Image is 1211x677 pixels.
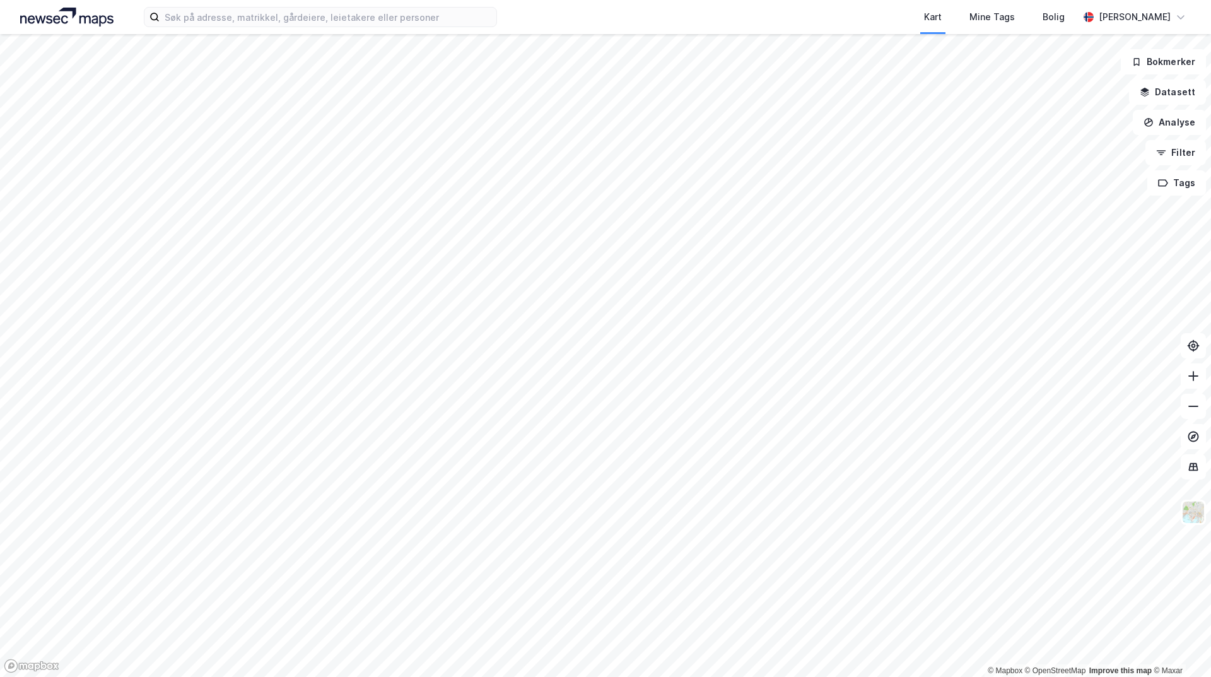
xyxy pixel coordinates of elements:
[969,9,1015,25] div: Mine Tags
[924,9,942,25] div: Kart
[1145,140,1206,165] button: Filter
[988,666,1022,675] a: Mapbox
[4,659,59,673] a: Mapbox homepage
[1129,79,1206,105] button: Datasett
[1099,9,1171,25] div: [PERSON_NAME]
[1181,500,1205,524] img: Z
[1148,616,1211,677] iframe: Chat Widget
[1147,170,1206,196] button: Tags
[1025,666,1086,675] a: OpenStreetMap
[1043,9,1065,25] div: Bolig
[1121,49,1206,74] button: Bokmerker
[1089,666,1152,675] a: Improve this map
[1133,110,1206,135] button: Analyse
[1148,616,1211,677] div: Kontrollprogram for chat
[20,8,114,26] img: logo.a4113a55bc3d86da70a041830d287a7e.svg
[160,8,496,26] input: Søk på adresse, matrikkel, gårdeiere, leietakere eller personer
